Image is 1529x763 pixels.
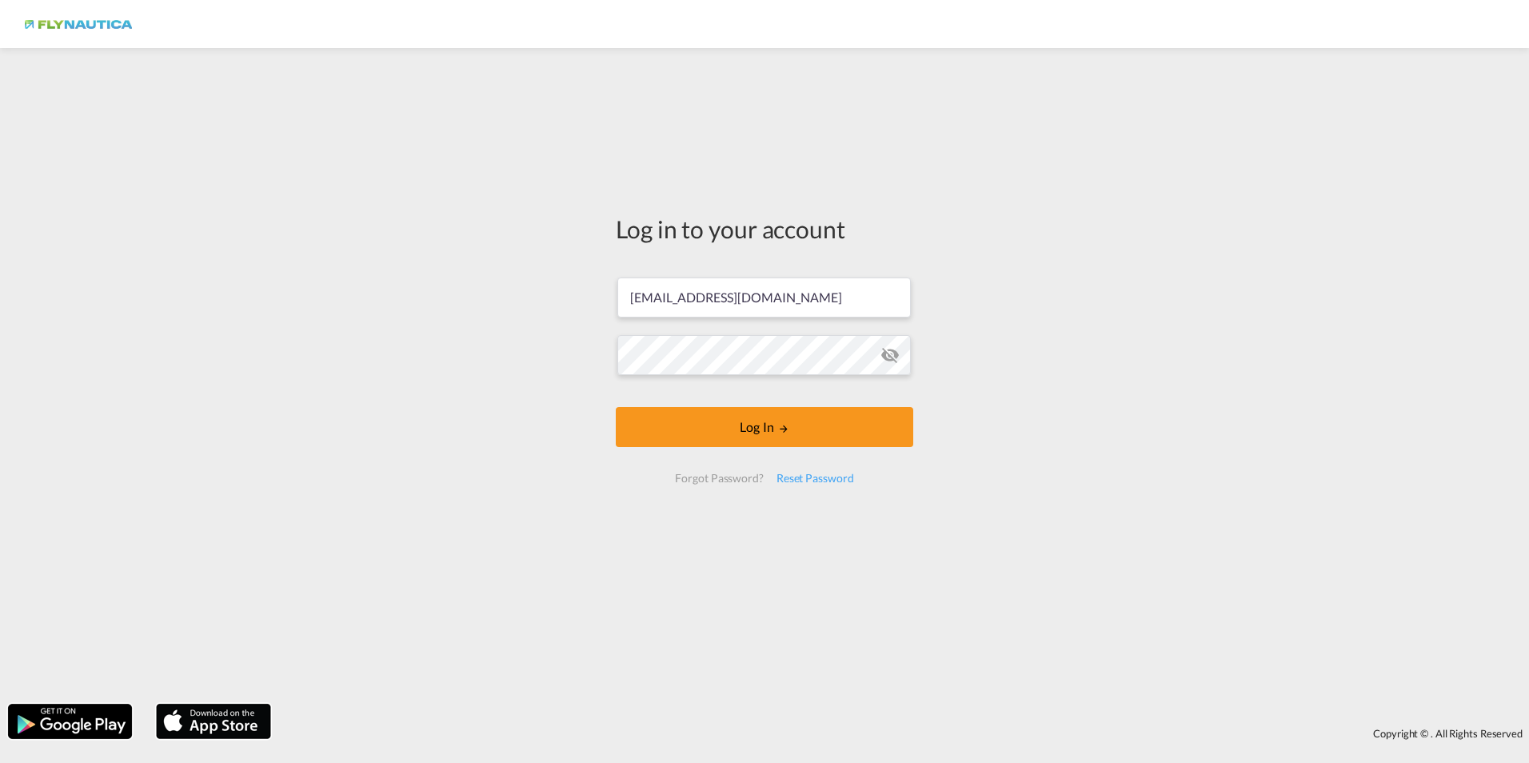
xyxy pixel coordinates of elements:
[669,464,769,493] div: Forgot Password?
[616,212,913,246] div: Log in to your account
[154,702,273,741] img: apple.png
[880,346,900,365] md-icon: icon-eye-off
[617,278,911,318] input: Enter email/phone number
[24,6,132,42] img: dbeec6a0202a11f0ab01a7e422f9ff92.png
[770,464,860,493] div: Reset Password
[6,702,134,741] img: google.png
[279,720,1529,747] div: Copyright © . All Rights Reserved
[616,407,913,447] button: LOGIN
